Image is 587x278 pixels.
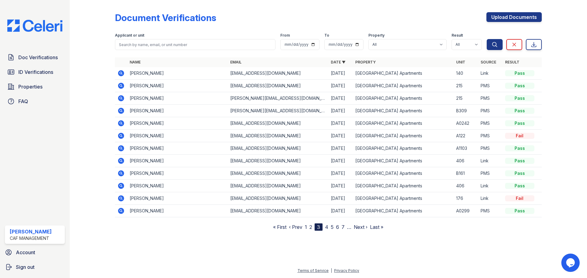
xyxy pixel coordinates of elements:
[328,167,353,180] td: [DATE]
[454,192,478,205] td: 176
[331,268,332,273] div: |
[228,105,328,117] td: [PERSON_NAME][EMAIL_ADDRESS][DOMAIN_NAME]
[115,12,216,23] div: Document Verifications
[127,80,228,92] td: [PERSON_NAME]
[18,54,58,61] span: Doc Verifications
[505,95,534,101] div: Pass
[454,205,478,217] td: A0299
[115,33,144,38] label: Applicant or unit
[16,249,35,256] span: Account
[505,158,534,164] div: Pass
[305,224,307,230] a: 1
[478,167,503,180] td: PMS
[478,180,503,192] td: Link
[127,117,228,130] td: [PERSON_NAME]
[228,80,328,92] td: [EMAIL_ADDRESS][DOMAIN_NAME]
[454,117,478,130] td: A0242
[454,92,478,105] td: 215
[5,81,65,93] a: Properties
[353,130,453,142] td: [GEOGRAPHIC_DATA] Apartments
[328,205,353,217] td: [DATE]
[289,224,302,230] a: ‹ Prev
[18,68,53,76] span: ID Verifications
[505,120,534,126] div: Pass
[228,92,328,105] td: [PERSON_NAME][EMAIL_ADDRESS][DOMAIN_NAME]
[228,205,328,217] td: [EMAIL_ADDRESS][DOMAIN_NAME]
[368,33,385,38] label: Property
[478,155,503,167] td: Link
[127,205,228,217] td: [PERSON_NAME]
[309,224,312,230] a: 2
[505,208,534,214] div: Pass
[478,92,503,105] td: PMS
[127,192,228,205] td: [PERSON_NAME]
[353,92,453,105] td: [GEOGRAPHIC_DATA] Apartments
[353,117,453,130] td: [GEOGRAPHIC_DATA] Apartments
[2,261,67,273] a: Sign out
[273,224,286,230] a: « First
[456,60,465,64] a: Unit
[18,83,42,90] span: Properties
[228,155,328,167] td: [EMAIL_ADDRESS][DOMAIN_NAME]
[115,39,275,50] input: Search by name, email, or unit number
[454,142,478,155] td: A1103
[16,263,35,271] span: Sign out
[454,105,478,117] td: B309
[505,133,534,139] div: Fail
[478,205,503,217] td: PMS
[353,180,453,192] td: [GEOGRAPHIC_DATA] Apartments
[478,192,503,205] td: Link
[228,167,328,180] td: [EMAIL_ADDRESS][DOMAIN_NAME]
[5,66,65,78] a: ID Verifications
[130,60,141,64] a: Name
[454,180,478,192] td: 406
[127,67,228,80] td: [PERSON_NAME]
[454,80,478,92] td: 215
[328,117,353,130] td: [DATE]
[328,180,353,192] td: [DATE]
[228,192,328,205] td: [EMAIL_ADDRESS][DOMAIN_NAME]
[127,180,228,192] td: [PERSON_NAME]
[481,60,496,64] a: Source
[505,145,534,151] div: Pass
[336,224,339,230] a: 6
[478,67,503,80] td: Link
[478,142,503,155] td: PMS
[347,223,351,231] span: …
[127,130,228,142] td: [PERSON_NAME]
[328,67,353,80] td: [DATE]
[561,254,581,272] iframe: chat widget
[2,20,67,32] img: CE_Logo_Blue-a8612792a0a2168367f1c8372b55b34899dd931a85d93a1a3d3e32e68fde9ad4.png
[328,130,353,142] td: [DATE]
[328,192,353,205] td: [DATE]
[454,67,478,80] td: 140
[331,60,345,64] a: Date ▼
[334,268,359,273] a: Privacy Policy
[228,142,328,155] td: [EMAIL_ADDRESS][DOMAIN_NAME]
[353,192,453,205] td: [GEOGRAPHIC_DATA] Apartments
[478,105,503,117] td: PMS
[478,80,503,92] td: PMS
[353,80,453,92] td: [GEOGRAPHIC_DATA] Apartments
[505,70,534,76] div: Pass
[454,155,478,167] td: 406
[228,117,328,130] td: [EMAIL_ADDRESS][DOMAIN_NAME]
[454,167,478,180] td: B161
[486,12,542,22] a: Upload Documents
[127,92,228,105] td: [PERSON_NAME]
[230,60,242,64] a: Email
[10,235,52,241] div: CAF Management
[478,130,503,142] td: PMS
[297,268,329,273] a: Terms of Service
[505,170,534,176] div: Pass
[2,246,67,258] a: Account
[478,117,503,130] td: PMS
[324,33,329,38] label: To
[353,67,453,80] td: [GEOGRAPHIC_DATA] Apartments
[328,105,353,117] td: [DATE]
[127,105,228,117] td: [PERSON_NAME]
[353,105,453,117] td: [GEOGRAPHIC_DATA] Apartments
[325,224,328,230] a: 4
[228,67,328,80] td: [EMAIL_ADDRESS][DOMAIN_NAME]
